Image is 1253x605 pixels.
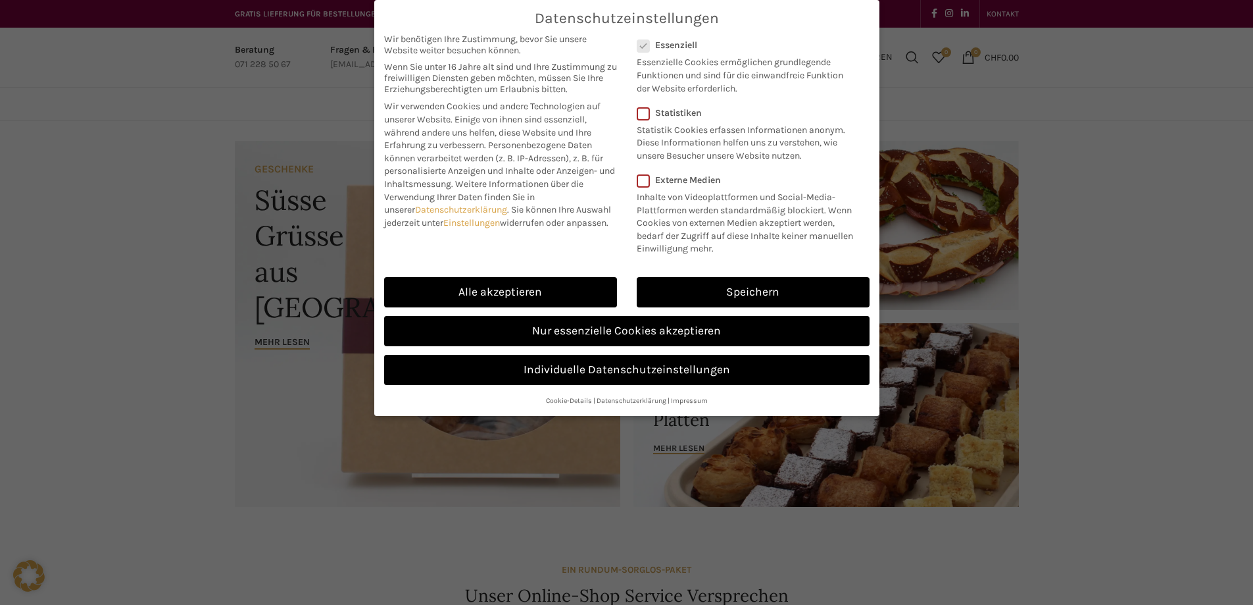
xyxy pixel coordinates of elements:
span: Sie können Ihre Auswahl jederzeit unter widerrufen oder anpassen. [384,204,611,228]
span: Weitere Informationen über die Verwendung Ihrer Daten finden Sie in unserer . [384,178,583,215]
a: Speichern [637,277,870,307]
p: Essenzielle Cookies ermöglichen grundlegende Funktionen und sind für die einwandfreie Funktion de... [637,51,852,95]
span: Wir verwenden Cookies und andere Technologien auf unserer Website. Einige von ihnen sind essenzie... [384,101,601,151]
a: Impressum [671,396,708,405]
span: Personenbezogene Daten können verarbeitet werden (z. B. IP-Adressen), z. B. für personalisierte A... [384,140,615,190]
p: Inhalte von Videoplattformen und Social-Media-Plattformen werden standardmäßig blockiert. Wenn Co... [637,186,861,255]
a: Cookie-Details [546,396,592,405]
a: Einstellungen [443,217,500,228]
a: Alle akzeptieren [384,277,617,307]
a: Nur essenzielle Cookies akzeptieren [384,316,870,346]
p: Statistik Cookies erfassen Informationen anonym. Diese Informationen helfen uns zu verstehen, wie... [637,118,852,163]
a: Datenschutzerklärung [415,204,507,215]
label: Essenziell [637,39,852,51]
a: Individuelle Datenschutzeinstellungen [384,355,870,385]
span: Datenschutzeinstellungen [535,10,719,27]
span: Wenn Sie unter 16 Jahre alt sind und Ihre Zustimmung zu freiwilligen Diensten geben möchten, müss... [384,61,617,95]
label: Externe Medien [637,174,861,186]
a: Datenschutzerklärung [597,396,666,405]
span: Wir benötigen Ihre Zustimmung, bevor Sie unsere Website weiter besuchen können. [384,34,617,56]
label: Statistiken [637,107,852,118]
